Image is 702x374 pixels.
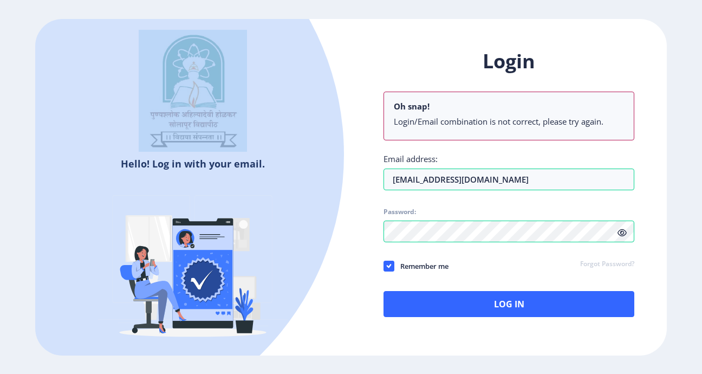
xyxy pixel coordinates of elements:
[383,208,416,216] label: Password:
[383,169,634,190] input: Email address
[139,30,247,152] img: sulogo.png
[383,291,634,317] button: Log In
[580,260,634,269] a: Forgot Password?
[98,175,288,364] img: Verified-rafiki.svg
[394,260,448,273] span: Remember me
[394,116,624,127] li: Login/Email combination is not correct, please try again.
[394,101,430,112] b: Oh snap!
[383,48,634,74] h1: Login
[383,153,438,164] label: Email address:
